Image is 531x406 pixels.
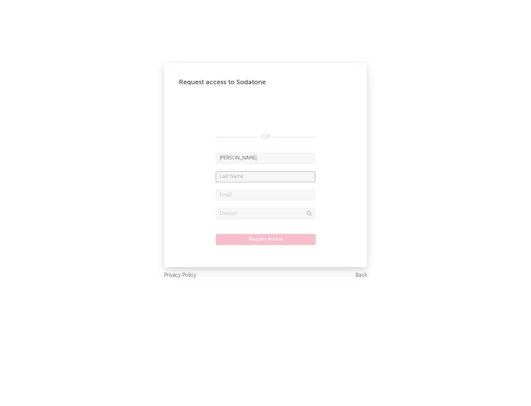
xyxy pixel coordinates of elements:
a: Back [355,271,367,280]
a: Privacy Policy [164,271,196,280]
div: OR [216,133,315,142]
input: Last Name [216,171,315,182]
input: Email [216,190,315,201]
button: Request Access [216,234,316,245]
input: Division [216,208,315,219]
input: First Name [216,153,315,164]
div: Request access to Sodatone [179,78,352,87]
